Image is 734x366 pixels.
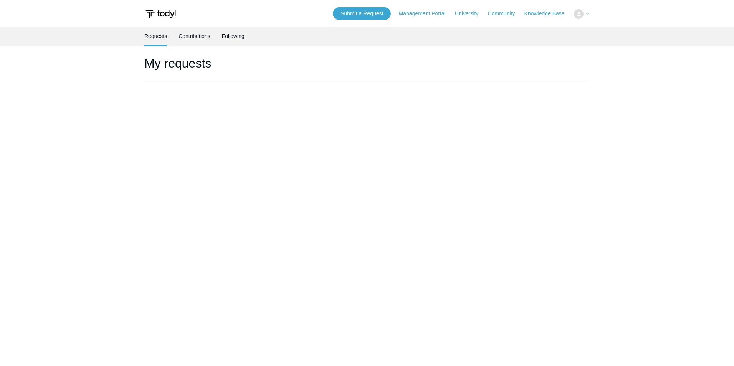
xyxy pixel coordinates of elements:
a: Contributions [179,27,210,45]
a: Management Portal [399,10,453,18]
a: Knowledge Base [524,10,572,18]
img: Todyl Support Center Help Center home page [144,7,177,21]
h1: My requests [144,54,590,73]
a: University [455,10,486,18]
a: Following [222,27,245,45]
a: Requests [144,27,167,45]
a: Community [488,10,523,18]
a: Submit a Request [333,7,391,20]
